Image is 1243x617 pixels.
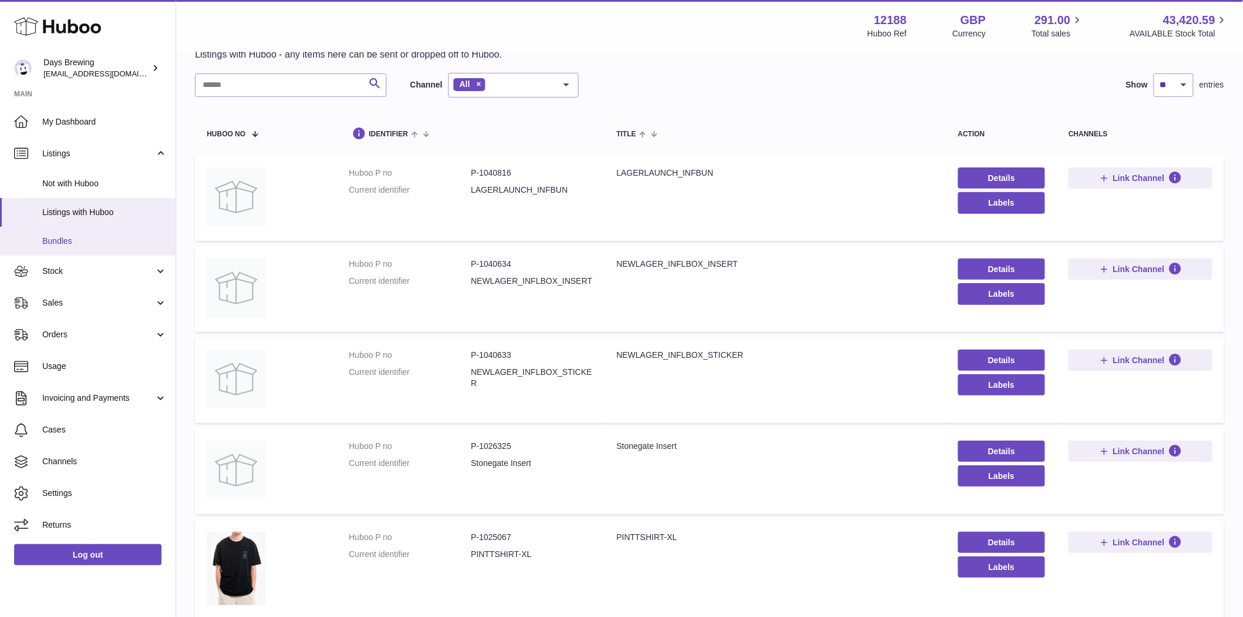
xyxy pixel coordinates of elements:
[1163,12,1215,28] span: 43,420.59
[43,57,149,79] div: Days Brewing
[471,167,593,179] dd: P-1040816
[349,532,471,543] dt: Huboo P no
[42,297,154,308] span: Sales
[617,350,935,361] div: NEWLAGER_INFLBOX_STICKER
[369,130,408,138] span: identifier
[471,532,593,543] dd: P-1025067
[958,259,1046,280] a: Details
[958,532,1046,553] a: Details
[42,361,167,372] span: Usage
[349,549,471,560] dt: Current identifier
[958,556,1046,578] button: Labels
[349,276,471,287] dt: Current identifier
[1069,130,1212,138] div: channels
[617,532,935,543] div: PINTTSHIRT-XL
[471,549,593,560] dd: PINTTSHIRT-XL
[958,192,1046,213] button: Labels
[958,130,1046,138] div: action
[1113,264,1165,274] span: Link Channel
[42,116,167,128] span: My Dashboard
[617,441,935,452] div: Stonegate Insert
[617,130,636,138] span: title
[1113,446,1165,457] span: Link Channel
[471,259,593,270] dd: P-1040634
[42,488,167,499] span: Settings
[410,79,442,90] label: Channel
[1113,537,1165,548] span: Link Channel
[471,367,593,389] dd: NEWLAGER_INFLBOX_STICKER
[1130,28,1229,39] span: AVAILABLE Stock Total
[207,130,246,138] span: Huboo no
[195,48,502,61] p: Listings with Huboo - any items here can be sent or dropped off to Huboo.
[207,350,266,408] img: NEWLAGER_INFLBOX_STICKER
[960,12,986,28] strong: GBP
[471,350,593,361] dd: P-1040633
[1032,28,1084,39] span: Total sales
[207,441,266,499] img: Stonegate Insert
[349,185,471,196] dt: Current identifier
[471,185,593,196] dd: LAGERLAUNCH_INFBUN
[42,456,167,467] span: Channels
[958,350,1046,371] a: Details
[349,458,471,469] dt: Current identifier
[42,393,154,404] span: Invoicing and Payments
[42,178,167,189] span: Not with Huboo
[42,424,167,435] span: Cases
[43,69,173,78] span: [EMAIL_ADDRESS][DOMAIN_NAME]
[1113,355,1165,365] span: Link Channel
[1069,532,1212,553] button: Link Channel
[1034,12,1070,28] span: 291.00
[1126,79,1148,90] label: Show
[1069,167,1212,189] button: Link Channel
[617,259,935,270] div: NEWLAGER_INFLBOX_INSERT
[1032,12,1084,39] a: 291.00 Total sales
[617,167,935,179] div: LAGERLAUNCH_INFBUN
[42,236,167,247] span: Bundles
[349,441,471,452] dt: Huboo P no
[207,167,266,226] img: LAGERLAUNCH_INFBUN
[349,259,471,270] dt: Huboo P no
[1069,441,1212,462] button: Link Channel
[42,266,154,277] span: Stock
[14,544,162,565] a: Log out
[349,167,471,179] dt: Huboo P no
[958,374,1046,395] button: Labels
[349,367,471,389] dt: Current identifier
[471,441,593,452] dd: P-1026325
[874,12,907,28] strong: 12188
[42,207,167,218] span: Listings with Huboo
[1113,173,1165,183] span: Link Channel
[42,329,154,340] span: Orders
[42,148,154,159] span: Listings
[1130,12,1229,39] a: 43,420.59 AVAILABLE Stock Total
[958,283,1046,304] button: Labels
[958,465,1046,487] button: Labels
[459,79,470,89] span: All
[207,532,266,606] img: PINTTSHIRT-XL
[953,28,986,39] div: Currency
[349,350,471,361] dt: Huboo P no
[868,28,907,39] div: Huboo Ref
[1069,259,1212,280] button: Link Channel
[1069,350,1212,371] button: Link Channel
[471,276,593,287] dd: NEWLAGER_INFLBOX_INSERT
[471,458,593,469] dd: Stonegate Insert
[207,259,266,317] img: NEWLAGER_INFLBOX_INSERT
[14,59,32,77] img: internalAdmin-12188@internal.huboo.com
[1200,79,1224,90] span: entries
[958,441,1046,462] a: Details
[42,519,167,531] span: Returns
[958,167,1046,189] a: Details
